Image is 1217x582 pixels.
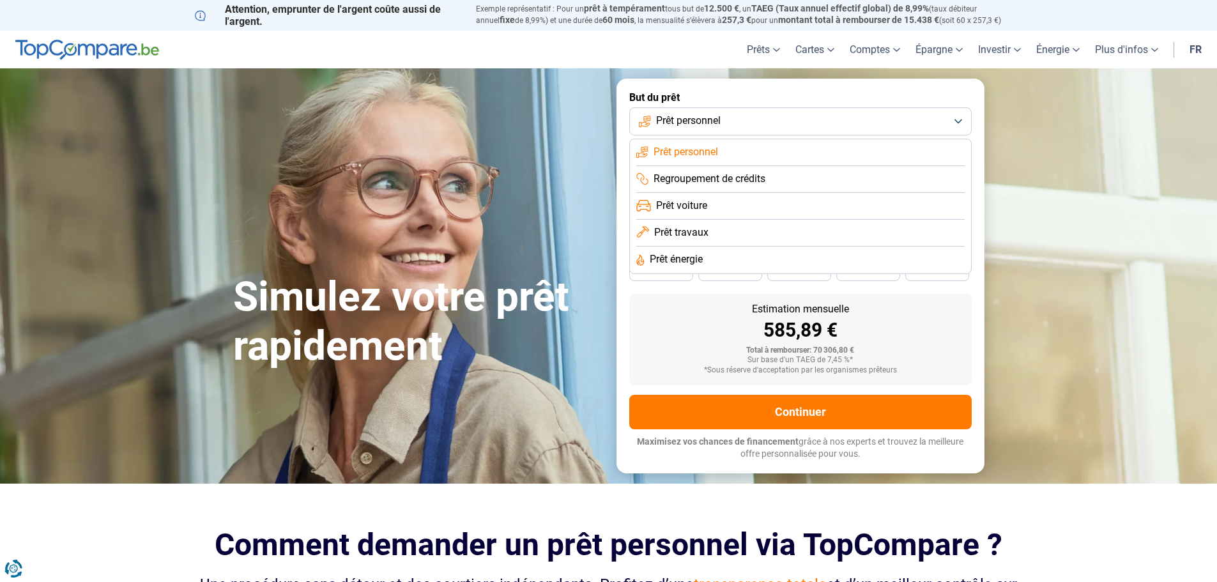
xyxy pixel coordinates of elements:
[639,346,961,355] div: Total à rembourser: 70 306,80 €
[195,3,461,27] p: Attention, emprunter de l'argent coûte aussi de l'argent.
[923,268,951,275] span: 24 mois
[629,91,972,103] label: But du prêt
[854,268,882,275] span: 30 mois
[654,226,708,240] span: Prêt travaux
[739,31,788,68] a: Prêts
[778,15,939,25] span: montant total à rembourser de 15.438 €
[15,40,159,60] img: TopCompare
[704,3,739,13] span: 12.500 €
[629,395,972,429] button: Continuer
[639,356,961,365] div: Sur base d'un TAEG de 7,45 %*
[788,31,842,68] a: Cartes
[584,3,665,13] span: prêt à tempérament
[476,3,1023,26] p: Exemple représentatif : Pour un tous but de , un (taux débiteur annuel de 8,99%) et une durée de ...
[500,15,515,25] span: fixe
[970,31,1029,68] a: Investir
[908,31,970,68] a: Épargne
[639,366,961,375] div: *Sous réserve d'acceptation par les organismes prêteurs
[647,268,675,275] span: 48 mois
[656,199,707,213] span: Prêt voiture
[602,15,634,25] span: 60 mois
[639,321,961,340] div: 585,89 €
[842,31,908,68] a: Comptes
[751,3,929,13] span: TAEG (Taux annuel effectif global) de 8,99%
[233,273,601,371] h1: Simulez votre prêt rapidement
[1087,31,1166,68] a: Plus d'infos
[629,107,972,135] button: Prêt personnel
[629,436,972,461] p: grâce à nos experts et trouvez la meilleure offre personnalisée pour vous.
[639,304,961,314] div: Estimation mensuelle
[654,172,765,186] span: Regroupement de crédits
[1029,31,1087,68] a: Énergie
[195,527,1023,562] h2: Comment demander un prêt personnel via TopCompare ?
[1182,31,1209,68] a: fr
[722,15,751,25] span: 257,3 €
[650,252,703,266] span: Prêt énergie
[654,145,718,159] span: Prêt personnel
[656,114,721,128] span: Prêt personnel
[716,268,744,275] span: 42 mois
[785,268,813,275] span: 36 mois
[637,436,799,447] span: Maximisez vos chances de financement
